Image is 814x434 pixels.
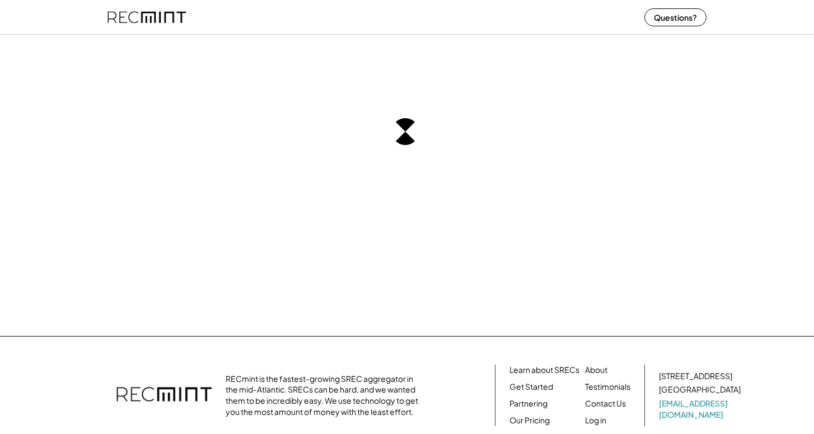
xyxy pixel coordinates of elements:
a: Partnering [509,398,548,409]
a: Log in [585,415,606,426]
img: recmint-logotype%403x.png [116,376,212,415]
div: [GEOGRAPHIC_DATA] [659,384,741,395]
a: About [585,365,607,376]
div: RECmint is the fastest-growing SREC aggregator in the mid-Atlantic. SRECs can be hard, and we wan... [226,374,424,417]
button: Questions? [644,8,707,26]
a: Learn about SRECs [509,365,579,376]
a: [EMAIL_ADDRESS][DOMAIN_NAME] [659,398,743,420]
a: Our Pricing [509,415,550,426]
a: Get Started [509,381,553,393]
div: [STREET_ADDRESS] [659,371,732,382]
a: Testimonials [585,381,630,393]
a: Contact Us [585,398,626,409]
img: recmint-logotype%403x%20%281%29.jpeg [107,2,186,32]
